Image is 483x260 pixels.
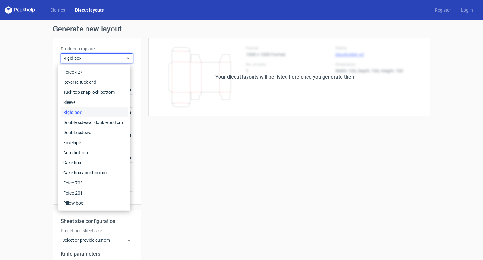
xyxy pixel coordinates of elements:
label: Predefined sheet size [61,228,133,234]
div: Double sidewall [61,127,128,138]
div: Rigid box [61,107,128,117]
h2: Sheet size configuration [61,218,133,225]
div: Cake box auto bottom [61,168,128,178]
div: Tuck top snap lock bottom [61,87,128,97]
a: Log in [456,7,478,13]
h1: Generate new layout [53,25,430,33]
div: Double sidewall double bottom [61,117,128,127]
div: Reverse tuck end [61,77,128,87]
div: Select or provide custom [61,235,133,245]
div: Fefco 201 [61,188,128,198]
div: Pillow box [61,198,128,208]
a: Dielines [45,7,70,13]
a: Diecut layouts [70,7,109,13]
div: Fefco 703 [61,178,128,188]
div: Auto bottom [61,148,128,158]
div: Fefco 427 [61,67,128,77]
div: Cake box [61,158,128,168]
label: Product template [61,46,133,52]
div: Sleeve [61,97,128,107]
div: Envelope [61,138,128,148]
a: Register [430,7,456,13]
span: Rigid box [64,55,125,61]
div: Your diecut layouts will be listed here once you generate them [215,73,356,81]
h2: Knife parameters [61,250,133,258]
